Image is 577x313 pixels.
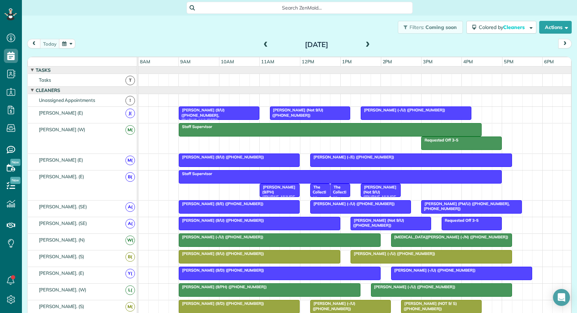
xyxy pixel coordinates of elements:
span: Cleaners [34,87,61,93]
div: Open Intercom Messenger [553,289,570,306]
span: [PERSON_NAME] (9/PH) ([PHONE_NUMBER]) [178,284,267,289]
span: Staff Supervisor [178,124,212,129]
span: L( [125,285,135,295]
span: M( [125,125,135,135]
span: [PERSON_NAME] (-/U) ([PHONE_NUMBER]) [178,234,264,239]
span: 10am [219,59,235,64]
span: New [10,177,20,184]
span: Unassigned Appointments [37,97,96,103]
span: [PERSON_NAME]. (S) [37,254,86,259]
button: next [558,39,572,48]
span: Requested Off 3-5 [441,218,479,223]
span: 6pm [543,59,555,64]
span: [PERSON_NAME]. (W) [37,287,88,292]
button: Actions [539,21,572,34]
span: Filters: [410,24,424,30]
span: J( [125,109,135,118]
span: [PERSON_NAME] (Not 9/U) ([PHONE_NUMBER]) [350,218,404,228]
span: 5pm [502,59,515,64]
span: [PERSON_NAME] (-/U) ([PHONE_NUMBER]) [350,251,435,256]
span: [PERSON_NAME] (-/U) ([PHONE_NUMBER]) [310,201,395,206]
span: Cleaners [503,24,526,30]
span: [PERSON_NAME] (Not 9/U) ([PHONE_NUMBER]) [270,108,323,117]
span: [PERSON_NAME] (Not 9/U) ([PHONE_NUMBER]) [360,185,396,205]
span: Y( [125,269,135,278]
span: M( [125,302,135,312]
span: B( [125,252,135,262]
span: [PERSON_NAME] (-/U) ([PHONE_NUMBER]) [310,301,355,311]
span: The Collection Townhomes (<9/U) ([PHONE_NUMBER], [PHONE_NUMBER]) [310,185,328,245]
span: [PERSON_NAME] (W) [37,127,87,132]
span: A( [125,219,135,228]
span: [PERSON_NAME] (9/U) ([PHONE_NUMBER]) [178,155,264,160]
span: [PERSON_NAME] (9/PH) ([PHONE_NUMBER]) [259,185,295,205]
span: [PERSON_NAME] (E) [37,110,84,116]
span: B( [125,172,135,182]
span: [PERSON_NAME] (9/U) ([PHONE_NUMBER]) [178,251,264,256]
span: Coming soon [425,24,457,30]
span: 12pm [300,59,316,64]
span: [PERSON_NAME] (9/D) ([PHONE_NUMBER]) [178,268,264,273]
span: 2pm [381,59,394,64]
button: today [40,39,60,48]
span: [PERSON_NAME]. (E) [37,270,86,276]
span: [PERSON_NAME] (NOT 9/ S) ([PHONE_NUMBER]) [401,301,457,311]
span: New [10,159,20,166]
span: T [125,76,135,85]
span: [PERSON_NAME] (PM/U) ([PHONE_NUMBER], [PHONE_NUMBER]) [421,201,510,211]
span: 8am [139,59,152,64]
span: [PERSON_NAME] (-/E) ([PHONE_NUMBER]) [310,155,395,160]
span: [PERSON_NAME] (9/U) ([PHONE_NUMBER], [PHONE_NUMBER]) [178,108,225,123]
span: Colored by [479,24,527,30]
span: [PERSON_NAME] (-/U) ([PHONE_NUMBER]) [360,108,446,112]
span: W( [125,236,135,245]
span: 3pm [422,59,434,64]
span: [PERSON_NAME]. (E) [37,174,86,179]
span: Requested Off 3-5 [421,138,459,143]
button: Colored byCleaners [466,21,536,34]
span: 9am [179,59,192,64]
span: 11am [260,59,276,64]
span: [PERSON_NAME] (-/U) ([PHONE_NUMBER]) [371,284,456,289]
span: [PERSON_NAME]. (SE) [37,204,88,209]
span: The Collection Townhomes (<9/U) ([PHONE_NUMBER], [PHONE_NUMBER]) [330,185,348,245]
span: Staff Supervisor [178,171,212,176]
span: M( [125,156,135,165]
span: [PERSON_NAME] (9/U) ([PHONE_NUMBER]) [178,218,264,223]
span: [PERSON_NAME] (9/D) ([PHONE_NUMBER]) [178,301,264,306]
span: [PERSON_NAME]. (SE) [37,220,88,226]
span: [PERSON_NAME] (9/E) ([PHONE_NUMBER]) [178,201,264,206]
button: prev [27,39,41,48]
span: [MEDICAL_DATA][PERSON_NAME] (-/N) ([PHONE_NUMBER]) [391,234,509,239]
span: [PERSON_NAME] (E) [37,157,84,163]
h2: [DATE] [272,41,361,48]
span: [PERSON_NAME]. (S) [37,303,86,309]
span: 4pm [462,59,474,64]
span: ! [125,96,135,105]
span: A( [125,202,135,212]
span: Tasks [34,67,52,73]
span: [PERSON_NAME]. (N) [37,237,86,243]
span: [PERSON_NAME] (-/U) ([PHONE_NUMBER]) [391,268,476,273]
span: Tasks [37,77,52,83]
span: 1pm [341,59,353,64]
